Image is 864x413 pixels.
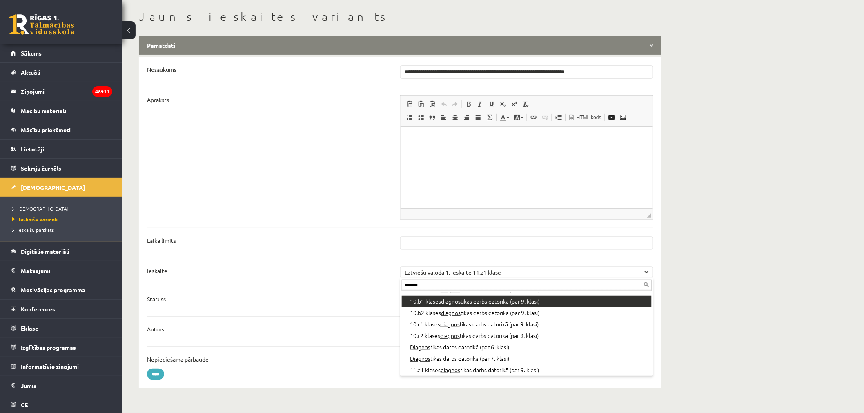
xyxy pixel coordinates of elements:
body: Bagātinātā teksta redaktors, wiswyg-editor-test-version- [8,8,244,17]
div: 10.b1 klases tikas darbs datorikā (par 9. klasi) [402,296,652,307]
div: 10.c2 klases tikas darbs datorikā (par 9. klasi) [402,330,652,342]
div: 11.a1 klases tikas darbs datorikā (par 9. klasi) [402,364,652,376]
div: 10.c1 klases tikas darbs datorikā (par 9. klasi) [402,319,652,330]
span: diagnos [441,297,461,305]
span: diagnos [440,320,460,328]
div: 10.b2 klases tikas darbs datorikā (par 9. klasi) [402,307,652,319]
span: diagnos [441,309,461,317]
span: Diagnos [410,354,430,362]
div: tikas darbs datorikā (par 6. klasi) [402,342,652,353]
span: diagnos [441,366,460,374]
span: diagnos [440,331,460,340]
span: diagnos [441,286,460,294]
div: tikas darbs datorikā (par 7. klasi) [402,353,652,364]
span: Diagnos [410,343,430,351]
